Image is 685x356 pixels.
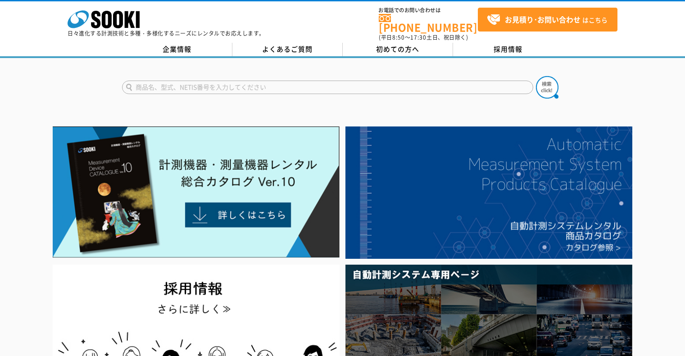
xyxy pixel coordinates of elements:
input: 商品名、型式、NETIS番号を入力してください [122,81,533,94]
strong: お見積り･お問い合わせ [505,14,581,25]
img: Catalog Ver10 [53,126,340,258]
img: btn_search.png [536,76,558,99]
a: 採用情報 [453,43,563,56]
span: 17:30 [410,33,426,41]
a: よくあるご質問 [232,43,343,56]
span: はこちら [487,13,608,27]
span: お電話でのお問い合わせは [379,8,478,13]
span: (平日 ～ 土日、祝日除く) [379,33,468,41]
p: 日々進化する計測技術と多種・多様化するニーズにレンタルでお応えします。 [68,31,265,36]
span: 初めての方へ [376,44,419,54]
img: 自動計測システムカタログ [345,126,632,259]
a: [PHONE_NUMBER] [379,14,478,32]
a: お見積り･お問い合わせはこちら [478,8,617,32]
span: 8:50 [392,33,405,41]
a: 企業情報 [122,43,232,56]
a: 初めての方へ [343,43,453,56]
